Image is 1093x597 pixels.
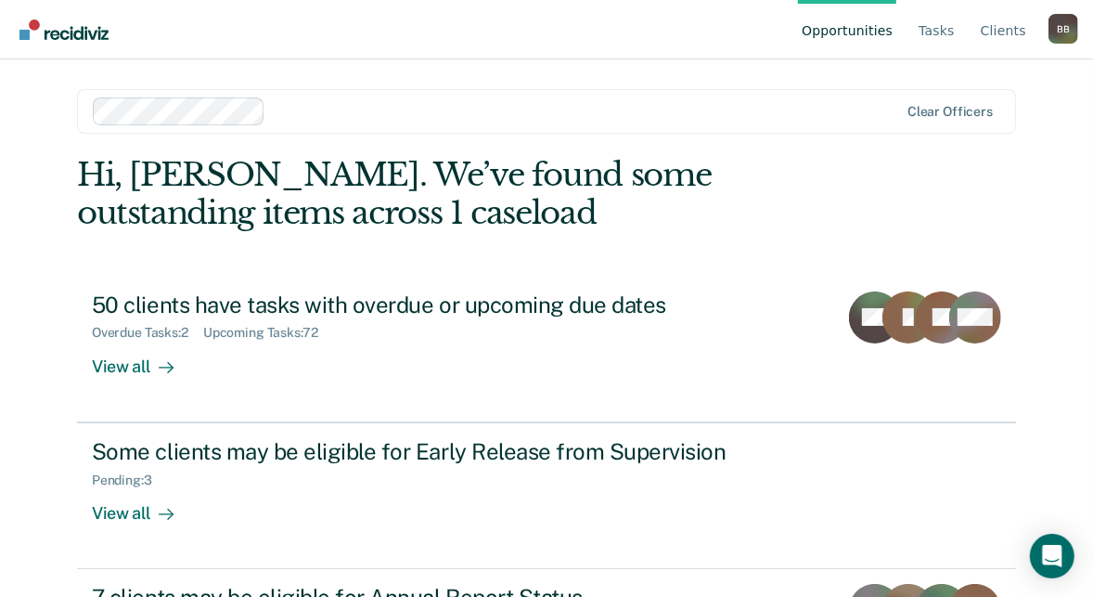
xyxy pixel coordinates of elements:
a: Some clients may be eligible for Early Release from SupervisionPending:3View all [77,422,1016,569]
div: Pending : 3 [92,473,167,488]
div: 50 clients have tasks with overdue or upcoming due dates [92,292,743,318]
div: Some clients may be eligible for Early Release from Supervision [92,438,743,465]
div: Hi, [PERSON_NAME]. We’ve found some outstanding items across 1 caseload [77,156,829,232]
div: Open Intercom Messenger [1030,534,1074,578]
div: B B [1048,14,1078,44]
button: Profile dropdown button [1048,14,1078,44]
div: View all [92,487,196,524]
div: Upcoming Tasks : 72 [203,325,333,341]
a: 50 clients have tasks with overdue or upcoming due datesOverdue Tasks:2Upcoming Tasks:72View all [77,277,1016,422]
div: Clear officers [907,104,993,120]
img: Recidiviz [19,19,109,40]
div: Overdue Tasks : 2 [92,325,203,341]
div: View all [92,341,196,377]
